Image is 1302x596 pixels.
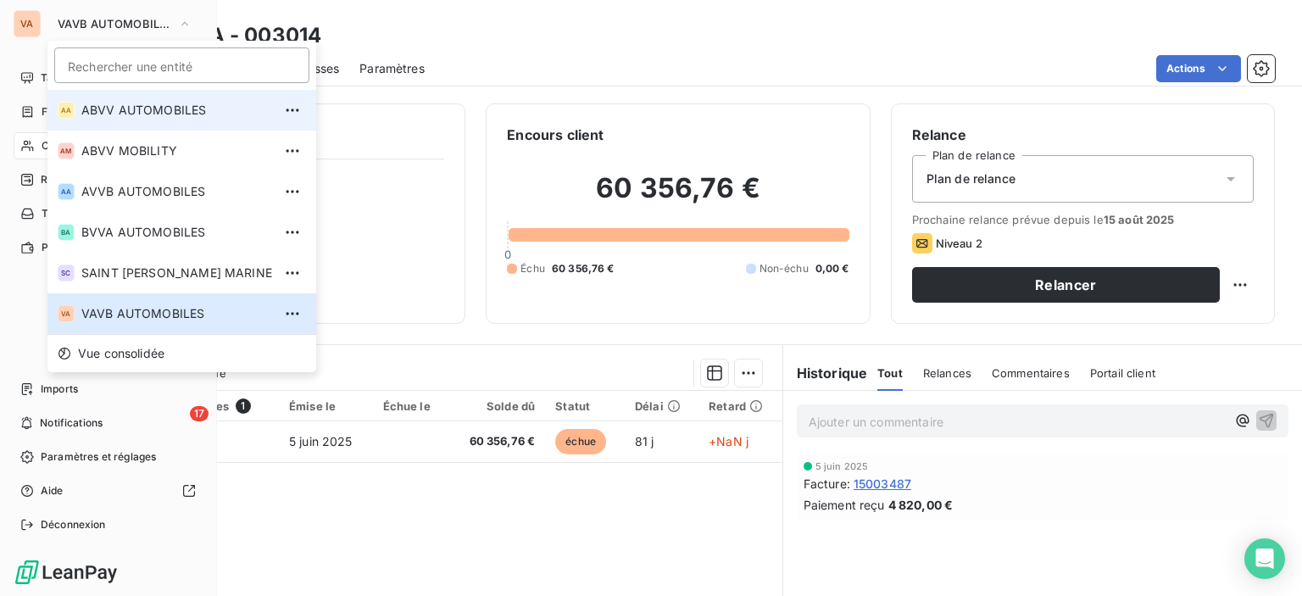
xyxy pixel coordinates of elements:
[1104,213,1175,226] span: 15 août 2025
[912,125,1254,145] h6: Relance
[759,261,809,276] span: Non-échu
[504,248,511,261] span: 0
[359,60,425,77] span: Paramètres
[520,261,545,276] span: Échu
[926,170,1015,187] span: Plan de relance
[1090,366,1155,380] span: Portail client
[81,183,272,200] span: AVVB AUTOMOBILES
[54,47,309,83] input: placeholder
[635,399,688,413] div: Délai
[14,443,203,471] a: Paramètres et réglages
[42,206,77,221] span: Tâches
[14,559,119,586] img: Logo LeanPay
[14,64,203,92] a: Tableau de bord
[555,429,606,454] span: échue
[81,265,272,281] span: SAINT [PERSON_NAME] MARINE
[804,496,885,514] span: Paiement reçu
[78,345,164,362] span: Vue consolidée
[14,200,203,227] a: Tâches
[41,483,64,499] span: Aide
[815,261,849,276] span: 0,00 €
[14,376,203,403] a: Imports
[815,461,869,471] span: 5 juin 2025
[14,10,41,37] div: VA
[81,305,272,322] span: VAVB AUTOMOBILES
[507,125,604,145] h6: Encours client
[1156,55,1241,82] button: Actions
[507,171,849,222] h2: 60 356,76 €
[877,366,903,380] span: Tout
[1244,538,1285,579] div: Open Intercom Messenger
[14,166,203,193] a: 25Relances
[236,398,251,414] span: 1
[58,265,75,281] div: SC
[41,172,86,187] span: Relances
[923,366,971,380] span: Relances
[459,399,535,413] div: Solde dû
[936,237,982,250] span: Niveau 2
[635,434,654,448] span: 81 j
[383,399,439,413] div: Échue le
[804,475,850,493] span: Facture :
[552,261,615,276] span: 60 356,76 €
[58,224,75,241] div: BA
[81,142,272,159] span: ABVV MOBILITY
[289,434,353,448] span: 5 juin 2025
[58,142,75,159] div: AM
[912,267,1220,303] button: Relancer
[14,98,203,125] a: Factures
[41,70,120,86] span: Tableau de bord
[14,477,203,504] a: Aide
[41,517,106,532] span: Déconnexion
[42,104,85,120] span: Factures
[58,183,75,200] div: AA
[459,433,535,450] span: 60 356,76 €
[40,415,103,431] span: Notifications
[41,382,78,397] span: Imports
[912,213,1254,226] span: Prochaine relance prévue depuis le
[58,17,171,31] span: VAVB AUTOMOBILES
[58,305,75,322] div: VA
[42,138,75,153] span: Clients
[14,132,203,159] a: Clients
[854,475,911,493] span: 15003487
[41,449,156,465] span: Paramètres et réglages
[81,224,272,241] span: BVVA AUTOMOBILES
[709,434,748,448] span: +NaN j
[992,366,1070,380] span: Commentaires
[888,496,954,514] span: 4 820,00 €
[190,406,209,421] span: 17
[14,234,203,261] a: Paiements
[81,102,272,119] span: ABVV AUTOMOBILES
[42,240,93,255] span: Paiements
[149,20,321,51] h3: MENEA - 003014
[289,399,363,413] div: Émise le
[783,363,868,383] h6: Historique
[58,102,75,119] div: AA
[709,399,772,413] div: Retard
[555,399,615,413] div: Statut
